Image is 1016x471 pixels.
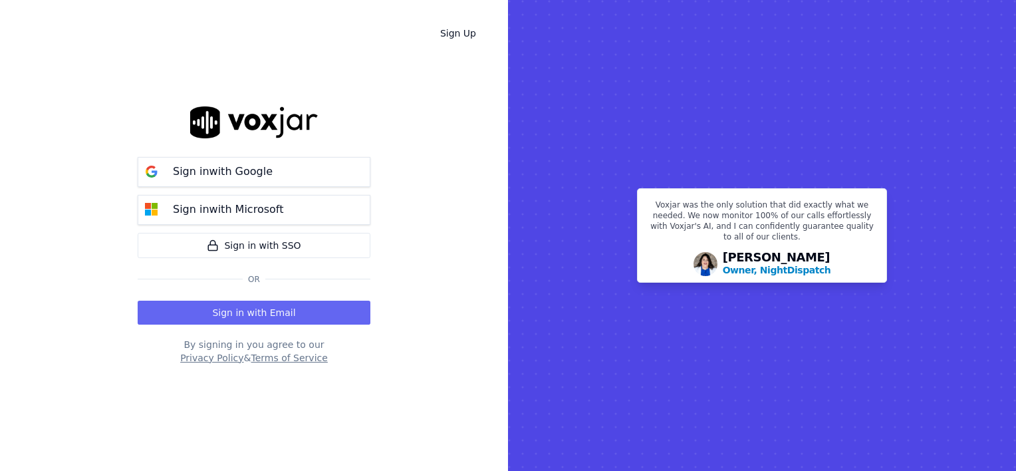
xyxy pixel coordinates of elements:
button: Privacy Policy [180,351,243,365]
img: Avatar [694,252,717,276]
a: Sign Up [430,21,487,45]
div: [PERSON_NAME] [723,251,831,277]
p: Sign in with Microsoft [173,202,283,218]
a: Sign in with SSO [138,233,370,258]
img: microsoft Sign in button [138,196,165,223]
img: google Sign in button [138,158,165,185]
button: Sign in with Email [138,301,370,325]
p: Voxjar was the only solution that did exactly what we needed. We now monitor 100% of our calls ef... [646,200,878,247]
button: Sign inwith Microsoft [138,195,370,225]
p: Sign in with Google [173,164,273,180]
p: Owner, NightDispatch [723,263,831,277]
button: Terms of Service [251,351,327,365]
img: logo [190,106,318,138]
button: Sign inwith Google [138,157,370,187]
div: By signing in you agree to our & [138,338,370,365]
span: Or [243,274,265,285]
